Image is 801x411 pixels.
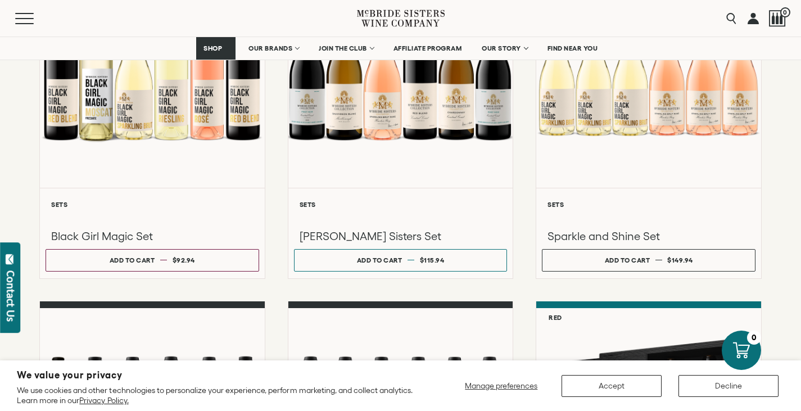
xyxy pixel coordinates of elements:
span: OUR BRANDS [248,44,292,52]
a: OUR BRANDS [241,37,306,60]
h6: Red [549,314,562,321]
h2: We value your privacy [17,371,420,380]
span: 0 [780,7,790,17]
div: Add to cart [110,252,155,268]
div: Add to cart [357,252,402,268]
h3: Sparkle and Shine Set [547,229,750,243]
span: Manage preferences [465,381,537,390]
h3: [PERSON_NAME] Sisters Set [300,229,502,243]
a: Privacy Policy. [79,396,128,405]
span: $149.94 [667,256,693,264]
div: Add to cart [605,252,650,268]
h6: Sets [300,201,502,208]
span: AFFILIATE PROGRAM [393,44,462,52]
span: OUR STORY [482,44,521,52]
button: Manage preferences [458,375,545,397]
p: We use cookies and other technologies to personalize your experience, perform marketing, and coll... [17,385,420,405]
span: $92.94 [173,256,195,264]
button: Accept [562,375,662,397]
button: Add to cart $115.94 [294,249,508,272]
a: SHOP [196,37,236,60]
span: JOIN THE CLUB [319,44,367,52]
button: Mobile Menu Trigger [15,13,56,24]
span: FIND NEAR YOU [547,44,598,52]
a: OUR STORY [474,37,535,60]
div: Contact Us [5,270,16,322]
h6: Sets [547,201,750,208]
a: FIND NEAR YOU [540,37,605,60]
span: $115.94 [420,256,445,264]
button: Decline [678,375,779,397]
h6: Sets [51,201,254,208]
button: Add to cart $92.94 [46,249,259,272]
a: JOIN THE CLUB [311,37,381,60]
span: SHOP [203,44,223,52]
a: AFFILIATE PROGRAM [386,37,469,60]
h3: Black Girl Magic Set [51,229,254,243]
button: Add to cart $149.94 [542,249,755,272]
div: 0 [747,331,761,345]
